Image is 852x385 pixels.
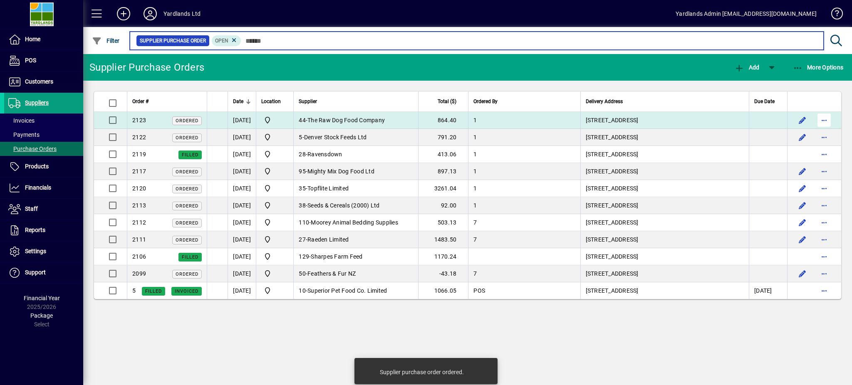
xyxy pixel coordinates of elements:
[293,248,418,265] td: -
[307,117,385,123] span: The Raw Dog Food Company
[817,148,831,161] button: More options
[473,134,477,141] span: 1
[132,185,146,192] span: 2120
[299,253,309,260] span: 129
[817,233,831,246] button: More options
[293,129,418,146] td: -
[132,236,146,243] span: 2111
[580,214,749,231] td: [STREET_ADDRESS]
[132,219,146,226] span: 2112
[473,168,477,175] span: 1
[261,286,288,296] span: Yardlands Limited
[473,270,477,277] span: 7
[293,265,418,282] td: -
[132,270,146,277] span: 2099
[137,6,163,21] button: Profile
[580,112,749,129] td: [STREET_ADDRESS]
[4,29,83,50] a: Home
[140,37,206,45] span: Supplier Purchase Order
[132,134,146,141] span: 2122
[293,163,418,180] td: -
[293,180,418,197] td: -
[228,129,256,146] td: [DATE]
[175,289,198,294] span: Invoiced
[424,97,464,106] div: Total ($)
[293,282,418,299] td: -
[580,197,749,214] td: [STREET_ADDRESS]
[307,168,374,175] span: Mighty Mix Dog Food Ltd
[176,169,198,175] span: Ordered
[299,287,306,294] span: 10
[796,267,809,280] button: Edit
[299,270,306,277] span: 50
[299,97,413,106] div: Supplier
[261,252,288,262] span: Yardlands Limited
[473,236,477,243] span: 7
[176,220,198,226] span: Ordered
[418,197,468,214] td: 92.00
[4,50,83,71] a: POS
[25,78,53,85] span: Customers
[228,231,256,248] td: [DATE]
[30,312,53,319] span: Package
[132,253,146,260] span: 2106
[132,151,146,158] span: 2119
[4,156,83,177] a: Products
[418,248,468,265] td: 1170.24
[754,97,782,106] div: Due Date
[228,112,256,129] td: [DATE]
[299,219,309,226] span: 110
[817,284,831,297] button: More options
[299,97,317,106] span: Supplier
[796,165,809,178] button: Edit
[418,146,468,163] td: 413.06
[580,146,749,163] td: [STREET_ADDRESS]
[212,35,241,46] mat-chip: Completion Status: Open
[4,72,83,92] a: Customers
[176,237,198,243] span: Ordered
[4,114,83,128] a: Invoices
[228,248,256,265] td: [DATE]
[676,7,817,20] div: Yardlands Admin [EMAIL_ADDRESS][DOMAIN_NAME]
[817,182,831,195] button: More options
[132,168,146,175] span: 2117
[4,178,83,198] a: Financials
[418,129,468,146] td: 791.20
[299,236,306,243] span: 27
[817,267,831,280] button: More options
[293,112,418,129] td: -
[299,168,306,175] span: 95
[580,180,749,197] td: [STREET_ADDRESS]
[586,97,623,106] span: Delivery Address
[311,253,362,260] span: Sharpes Farm Feed
[299,185,306,192] span: 35
[817,216,831,229] button: More options
[228,146,256,163] td: [DATE]
[261,217,288,227] span: Yardlands Limited
[293,146,418,163] td: -
[307,236,349,243] span: Raeden Limited
[473,219,477,226] span: 7
[817,131,831,144] button: More options
[228,265,256,282] td: [DATE]
[418,180,468,197] td: 3261.04
[228,282,256,299] td: [DATE]
[261,166,288,176] span: Yardlands Limited
[796,114,809,127] button: Edit
[380,368,464,376] div: Supplier purchase order ordered.
[817,199,831,212] button: More options
[4,142,83,156] a: Purchase Orders
[261,97,281,106] span: Location
[24,295,60,301] span: Financial Year
[25,163,49,170] span: Products
[734,64,759,71] span: Add
[299,134,302,141] span: 5
[233,97,243,106] span: Date
[215,38,228,44] span: Open
[304,134,367,141] span: Denver Stock Feeds Ltd
[307,287,387,294] span: Superior Pet Food Co. Limited
[261,132,288,142] span: Yardlands Limited
[817,114,831,127] button: More options
[176,271,198,277] span: Ordered
[4,241,83,262] a: Settings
